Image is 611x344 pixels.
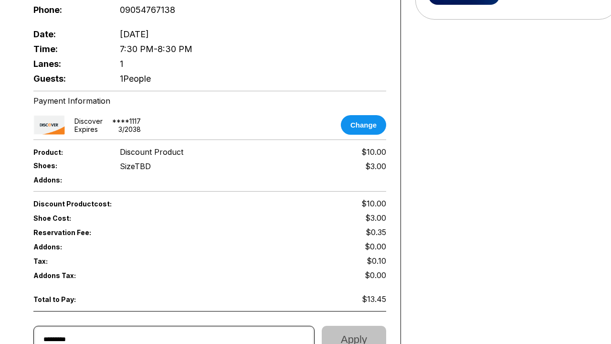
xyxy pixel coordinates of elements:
span: Discount Product cost: [33,200,210,208]
span: $0.00 [365,242,386,251]
span: Total to Pay: [33,295,104,303]
div: Expires [74,125,98,133]
span: Lanes: [33,59,104,69]
img: card [33,115,65,135]
span: $10.00 [361,147,386,157]
span: 1 [120,59,123,69]
span: Product: [33,148,104,156]
span: $0.00 [365,270,386,280]
span: Addons Tax: [33,271,104,279]
span: 7:30 PM - 8:30 PM [120,44,192,54]
span: Time: [33,44,104,54]
span: $3.00 [365,213,386,223]
span: $0.10 [367,256,386,266]
span: $0.35 [366,227,386,237]
span: Shoes: [33,161,104,170]
div: $3.00 [365,161,386,171]
span: Addons: [33,176,104,184]
span: Tax: [33,257,104,265]
span: 1 People [120,74,151,84]
div: discover [74,117,103,125]
span: Reservation Fee: [33,228,210,236]
span: Date: [33,29,104,39]
span: Guests: [33,74,104,84]
span: [DATE] [120,29,149,39]
span: 09054767138 [120,5,175,15]
button: Change [341,115,386,135]
div: 3 / 2038 [118,125,141,133]
span: Discount Product [120,147,183,157]
span: Addons: [33,243,104,251]
span: $10.00 [361,199,386,208]
div: Size TBD [120,161,151,171]
span: Phone: [33,5,104,15]
span: Shoe Cost: [33,214,104,222]
span: $13.45 [362,294,386,304]
div: Payment Information [33,96,386,106]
